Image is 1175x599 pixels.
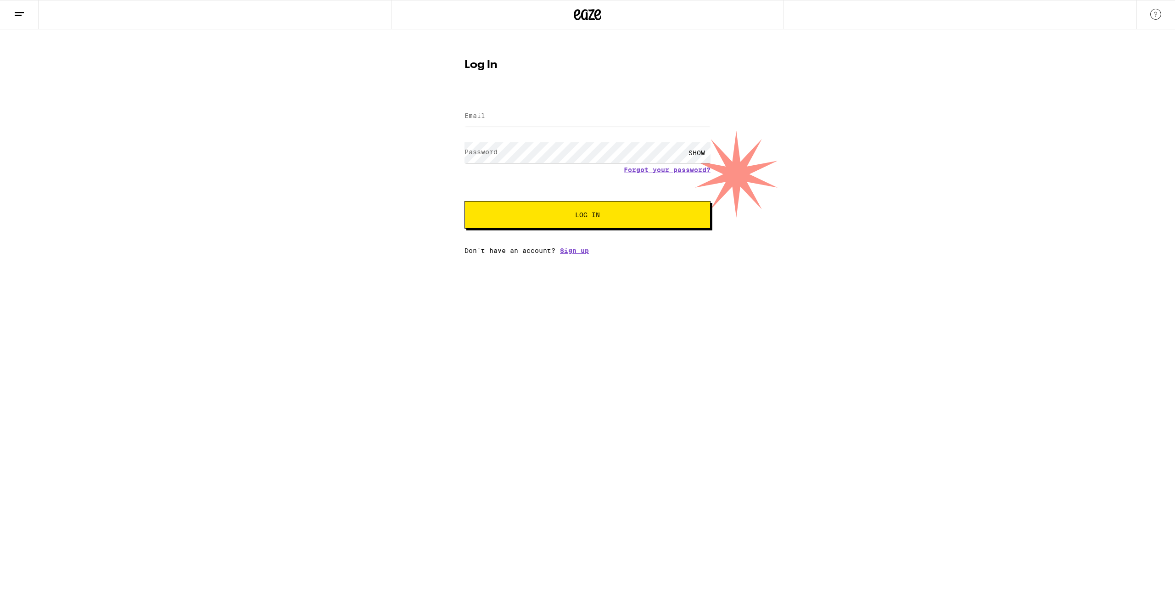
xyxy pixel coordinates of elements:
[575,212,600,218] span: Log In
[464,106,711,127] input: Email
[624,166,711,174] a: Forgot your password?
[683,142,711,163] div: SHOW
[560,247,589,254] a: Sign up
[464,112,485,119] label: Email
[464,201,711,229] button: Log In
[464,148,498,156] label: Password
[464,60,711,71] h1: Log In
[464,247,711,254] div: Don't have an account?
